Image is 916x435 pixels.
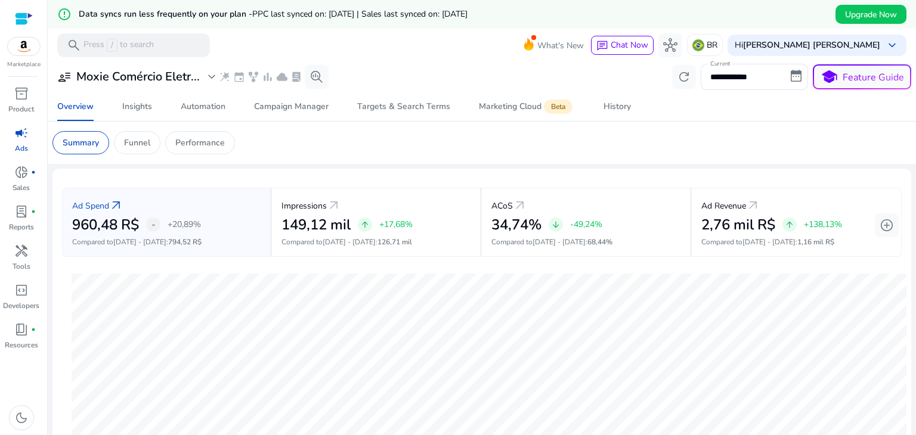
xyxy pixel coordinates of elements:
[797,237,834,247] span: 1,16 mil R$
[124,136,150,149] p: Funnel
[8,104,34,114] p: Product
[843,70,904,85] p: Feature Guide
[604,102,631,111] div: History
[551,220,561,229] span: arrow_downward
[785,220,794,229] span: arrow_upward
[31,170,36,175] span: fiber_manual_record
[14,322,29,337] span: book_4
[67,38,81,52] span: search
[247,71,259,83] span: family_history
[357,102,450,111] div: Targets & Search Terms
[276,71,288,83] span: cloud
[663,38,677,52] span: hub
[107,39,117,52] span: /
[701,200,746,212] p: Ad Revenue
[513,198,527,213] a: arrow_outward
[233,71,245,83] span: event
[327,198,341,213] a: arrow_outward
[72,216,139,234] h2: 960,48 R$
[72,200,109,212] p: Ad Spend
[658,33,682,57] button: hub
[57,7,72,21] mat-icon: error_outline
[533,237,586,247] span: [DATE] - [DATE]
[672,65,696,89] button: refresh
[491,237,680,247] p: Compared to :
[701,216,775,234] h2: 2,76 mil R$
[491,216,541,234] h2: 34,74%
[63,136,99,149] p: Summary
[181,102,225,111] div: Automation
[281,200,327,212] p: Impressions
[813,64,911,89] button: schoolFeature Guide
[14,283,29,297] span: code_blocks
[880,218,894,232] span: add_circle
[360,220,370,229] span: arrow_upward
[14,86,29,101] span: inventory_2
[7,60,41,69] p: Marketplace
[281,216,351,234] h2: 149,12 mil
[281,237,471,247] p: Compared to :
[15,143,28,154] p: Ads
[305,65,329,89] button: search_insights
[168,237,202,247] span: 794,52 R$
[743,39,880,51] b: [PERSON_NAME] [PERSON_NAME]
[31,209,36,214] span: fiber_manual_record
[254,102,329,111] div: Campaign Manager
[310,70,324,84] span: search_insights
[537,35,584,56] span: What's New
[821,69,838,86] span: school
[83,39,154,52] p: Press to search
[677,70,691,84] span: refresh
[323,237,376,247] span: [DATE] - [DATE]
[611,39,648,51] span: Chat Now
[122,102,152,111] div: Insights
[76,70,200,84] h3: Moxie Comércio Eletr...
[72,237,261,247] p: Compared to :
[290,71,302,83] span: lab_profile
[151,218,156,232] span: -
[570,220,602,229] p: -49,24%
[9,222,34,232] p: Reports
[205,70,219,84] span: expand_more
[14,244,29,258] span: handyman
[5,340,38,350] p: Resources
[168,220,201,229] p: +20,89%
[14,204,29,219] span: lab_profile
[885,38,899,52] span: keyboard_arrow_down
[746,198,760,213] span: arrow_outward
[252,8,468,20] span: PPC last synced on: [DATE] | Sales last synced on: [DATE]
[3,300,39,311] p: Developers
[57,70,72,84] span: user_attributes
[57,102,94,111] div: Overview
[845,8,897,21] span: Upgrade Now
[742,237,796,247] span: [DATE] - [DATE]
[707,35,717,55] p: BR
[79,10,468,20] h5: Data syncs run less frequently on your plan -
[13,182,30,193] p: Sales
[587,237,612,247] span: 68,44%
[835,5,906,24] button: Upgrade Now
[8,38,40,55] img: amazon.svg
[804,220,842,229] p: +138,13%
[479,102,575,111] div: Marketing Cloud
[544,100,572,114] span: Beta
[591,36,654,55] button: chatChat Now
[109,198,123,213] a: arrow_outward
[14,165,29,179] span: donut_small
[262,71,274,83] span: bar_chart
[13,261,30,272] p: Tools
[875,213,899,237] button: add_circle
[219,71,231,83] span: wand_stars
[113,237,166,247] span: [DATE] - [DATE]
[692,39,704,51] img: br.svg
[735,41,880,49] p: Hi
[377,237,412,247] span: 126,71 mil
[491,200,513,212] p: ACoS
[14,126,29,140] span: campaign
[701,237,892,247] p: Compared to :
[175,136,225,149] p: Performance
[14,411,29,425] span: dark_mode
[31,327,36,332] span: fiber_manual_record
